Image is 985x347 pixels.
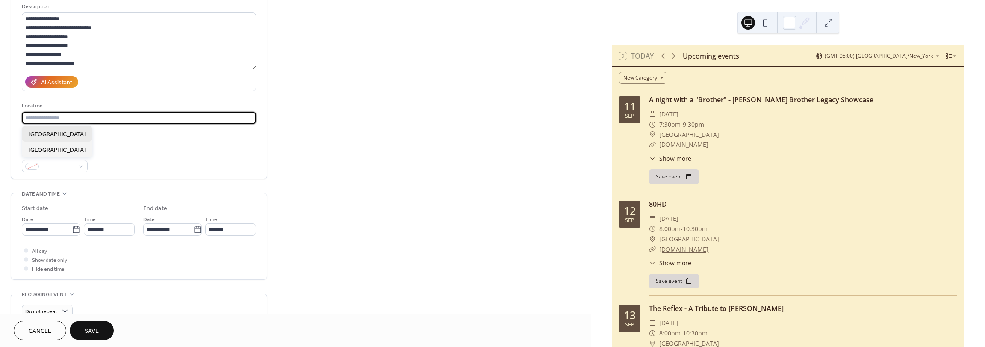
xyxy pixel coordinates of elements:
[649,224,656,234] div: ​
[22,190,60,199] span: Date and time
[649,169,699,184] button: Save event
[85,327,99,336] span: Save
[649,95,873,104] a: A night with a "Brother" - [PERSON_NAME] Brother Legacy Showcase
[649,154,691,163] button: ​Show more
[659,318,678,328] span: [DATE]
[649,139,656,150] div: ​
[649,119,656,130] div: ​
[22,150,86,159] div: Event color
[32,256,67,265] span: Show date only
[143,204,167,213] div: End date
[681,119,683,130] span: -
[624,101,636,112] div: 11
[84,215,96,224] span: Time
[659,140,708,148] a: [DOMAIN_NAME]
[143,215,155,224] span: Date
[683,224,708,234] span: 10:30pm
[683,51,739,61] div: Upcoming events
[825,53,933,59] span: (GMT-05:00) [GEOGRAPHIC_DATA]/New_York
[649,274,699,288] button: Save event
[29,130,86,139] span: [GEOGRAPHIC_DATA]
[25,76,78,88] button: AI Assistant
[649,130,656,140] div: ​
[659,119,681,130] span: 7:30pm
[29,327,51,336] span: Cancel
[659,258,691,267] span: Show more
[659,328,681,338] span: 8:00pm
[659,154,691,163] span: Show more
[681,224,683,234] span: -
[681,328,683,338] span: -
[649,244,656,255] div: ​
[625,322,634,328] div: Sep
[649,258,691,267] button: ​Show more
[659,214,678,224] span: [DATE]
[659,245,708,253] a: [DOMAIN_NAME]
[683,119,704,130] span: 9:30pm
[624,205,636,216] div: 12
[649,154,656,163] div: ​
[22,2,254,11] div: Description
[649,258,656,267] div: ​
[624,310,636,320] div: 13
[649,304,784,313] a: The Reflex - A Tribute to [PERSON_NAME]
[205,215,217,224] span: Time
[649,199,667,209] a: 80HD
[14,321,66,340] button: Cancel
[659,109,678,119] span: [DATE]
[25,307,57,317] span: Do not repeat
[22,101,254,110] div: Location
[29,146,86,155] span: [GEOGRAPHIC_DATA]
[649,109,656,119] div: ​
[683,328,708,338] span: 10:30pm
[649,318,656,328] div: ​
[649,328,656,338] div: ​
[22,204,48,213] div: Start date
[659,234,719,244] span: [GEOGRAPHIC_DATA]
[659,224,681,234] span: 8:00pm
[22,290,67,299] span: Recurring event
[659,130,719,140] span: [GEOGRAPHIC_DATA]
[625,113,634,119] div: Sep
[625,218,634,223] div: Sep
[649,214,656,224] div: ​
[41,78,72,87] div: AI Assistant
[649,234,656,244] div: ​
[32,265,65,274] span: Hide end time
[70,321,114,340] button: Save
[32,247,47,256] span: All day
[22,215,33,224] span: Date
